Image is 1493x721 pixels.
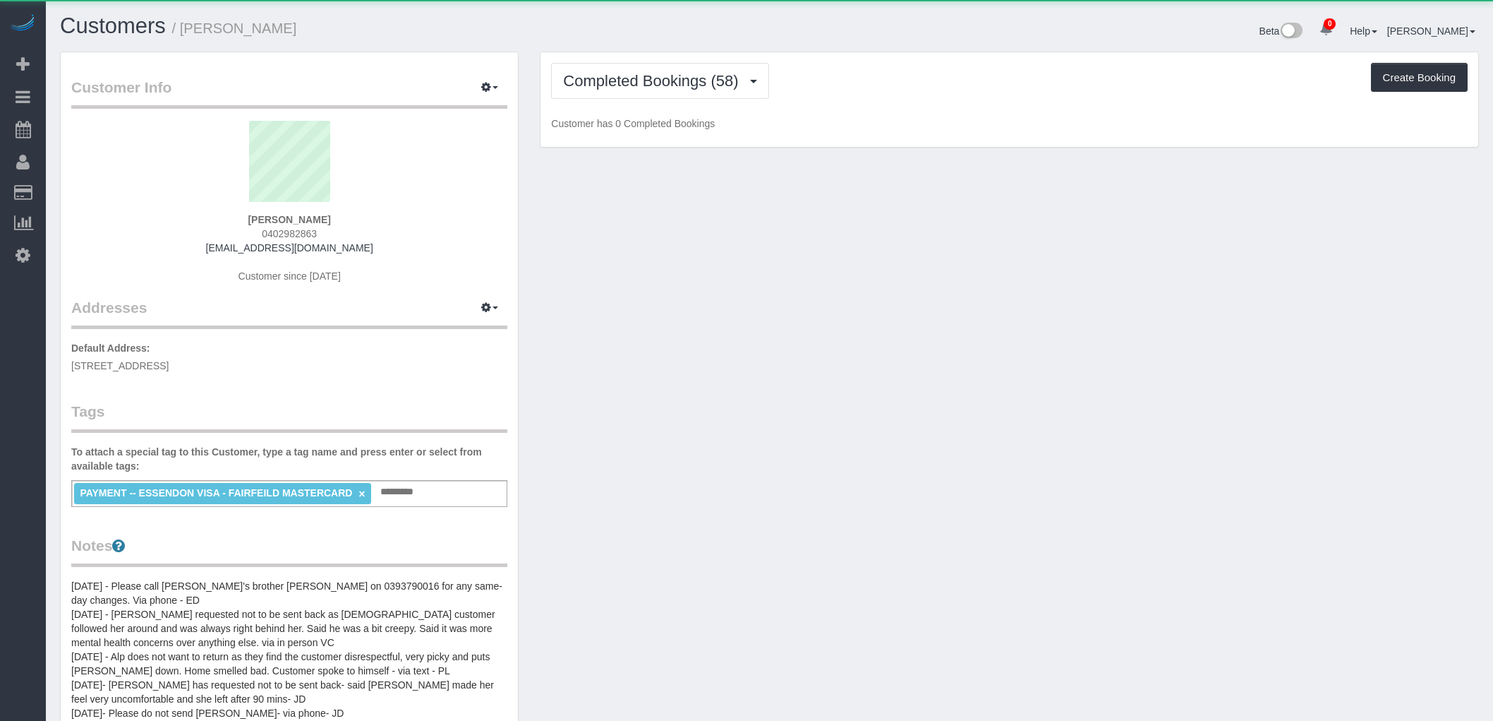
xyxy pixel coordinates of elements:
[71,341,150,355] label: Default Address:
[71,360,169,371] span: [STREET_ADDRESS]
[262,228,317,239] span: 0402982863
[551,117,1468,131] p: Customer has 0 Completed Bookings
[248,214,330,225] strong: [PERSON_NAME]
[80,487,352,499] span: PAYMENT -- ESSENDON VISA - FAIRFEILD MASTERCARD
[172,20,297,36] small: / [PERSON_NAME]
[71,401,507,433] legend: Tags
[1387,25,1475,37] a: [PERSON_NAME]
[8,14,37,34] img: Automaid Logo
[1312,14,1340,45] a: 0
[563,72,745,90] span: Completed Bookings (58)
[1279,23,1302,41] img: New interface
[1324,18,1336,30] span: 0
[1371,63,1468,93] button: Create Booking
[71,445,507,473] label: To attach a special tag to this Customer, type a tag name and press enter or select from availabl...
[551,63,768,99] button: Completed Bookings (58)
[206,242,373,254] a: [EMAIL_ADDRESS][DOMAIN_NAME]
[238,270,341,282] span: Customer since [DATE]
[1350,25,1377,37] a: Help
[71,535,507,567] legend: Notes
[60,13,166,38] a: Customers
[71,77,507,109] legend: Customer Info
[358,488,365,500] a: ×
[1259,25,1303,37] a: Beta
